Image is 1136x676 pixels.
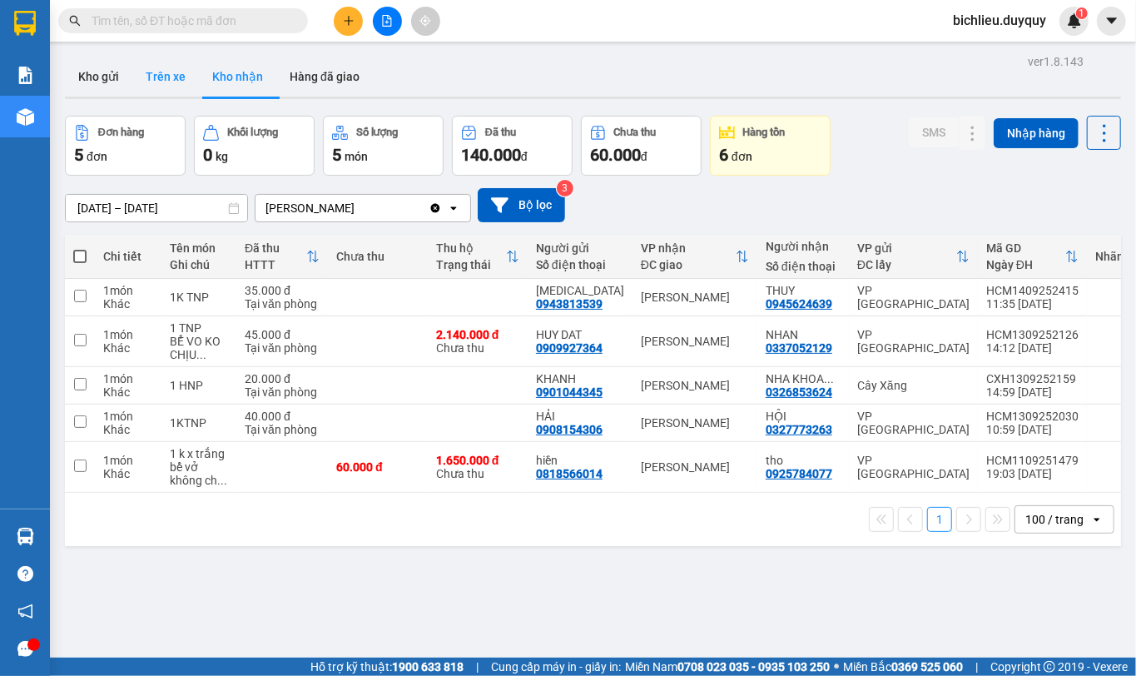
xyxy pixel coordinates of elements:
[436,328,519,341] div: 2.140.000 đ
[103,467,153,480] div: Khác
[732,150,752,163] span: đơn
[625,658,830,676] span: Miền Nam
[975,658,978,676] span: |
[1079,7,1084,19] span: 1
[203,145,212,165] span: 0
[170,291,228,304] div: 1K TNP
[170,416,228,430] div: 1KTNP
[103,328,153,341] div: 1 món
[216,150,228,163] span: kg
[857,328,970,355] div: VP [GEOGRAPHIC_DATA]
[356,200,358,216] input: Selected Vĩnh Kim.
[940,10,1059,31] span: bichlieu.duyquy
[986,423,1079,436] div: 10:59 [DATE]
[632,235,757,279] th: Toggle SortBy
[927,507,952,532] button: 1
[245,372,320,385] div: 20.000 đ
[478,188,565,222] button: Bộ lọc
[986,341,1079,355] div: 14:12 [DATE]
[521,150,528,163] span: đ
[557,180,573,196] sup: 3
[245,328,320,341] div: 45.000 đ
[536,284,624,297] div: THAM
[265,200,355,216] div: [PERSON_NAME]
[1076,7,1088,19] sup: 1
[227,127,278,138] div: Khối lượng
[66,195,247,221] input: Select a date range.
[170,258,228,271] div: Ghi chú
[986,258,1065,271] div: Ngày ĐH
[436,328,519,355] div: Chưa thu
[436,454,519,467] div: 1.650.000 đ
[986,297,1079,311] div: 11:35 [DATE]
[345,150,368,163] span: món
[170,335,228,361] div: BỂ VO KO CHỊU TRACH NHIEM
[17,67,34,84] img: solution-icon
[65,116,186,176] button: Đơn hàng5đơn
[436,241,506,255] div: Thu hộ
[536,328,624,341] div: HUY DAT
[857,379,970,392] div: Cây Xăng
[849,235,978,279] th: Toggle SortBy
[419,15,431,27] span: aim
[1025,511,1084,528] div: 100 / trang
[986,467,1079,480] div: 19:03 [DATE]
[103,454,153,467] div: 1 món
[641,291,749,304] div: [PERSON_NAME]
[986,241,1065,255] div: Mã GD
[336,250,419,263] div: Chưa thu
[766,328,841,341] div: NHAN
[436,454,519,480] div: Chưa thu
[199,57,276,97] button: Kho nhận
[194,116,315,176] button: Khối lượng0kg
[356,127,399,138] div: Số lượng
[536,297,603,311] div: 0943813539
[641,460,749,474] div: [PERSON_NAME]
[536,241,624,255] div: Người gửi
[245,297,320,311] div: Tại văn phòng
[986,372,1079,385] div: CXH1309252159
[17,566,33,582] span: question-circle
[986,284,1079,297] div: HCM1409252415
[857,410,970,436] div: VP [GEOGRAPHIC_DATA]
[74,145,83,165] span: 5
[245,284,320,297] div: 35.000 đ
[766,454,841,467] div: tho
[857,258,956,271] div: ĐC lấy
[196,348,206,361] span: ...
[834,664,839,670] span: ⚪️
[436,258,506,271] div: Trạng thái
[641,241,736,255] div: VP nhận
[336,460,419,474] div: 60.000 đ
[170,321,228,335] div: 1 TNP
[766,372,841,385] div: NHA KHOA VK
[857,454,970,480] div: VP [GEOGRAPHIC_DATA]
[1067,13,1082,28] img: icon-new-feature
[1097,7,1126,36] button: caret-down
[1104,13,1119,28] span: caret-down
[461,145,521,165] span: 140.000
[485,127,516,138] div: Đã thu
[766,423,832,436] div: 0327773263
[245,410,320,423] div: 40.000 đ
[103,341,153,355] div: Khác
[245,258,306,271] div: HTTT
[641,258,736,271] div: ĐC giao
[581,116,702,176] button: Chưa thu60.000đ
[1090,513,1104,526] svg: open
[245,385,320,399] div: Tại văn phòng
[245,423,320,436] div: Tại văn phòng
[641,416,749,430] div: [PERSON_NAME]
[857,284,970,311] div: VP [GEOGRAPHIC_DATA]
[343,15,355,27] span: plus
[429,201,442,215] svg: Clear value
[710,116,831,176] button: Hàng tồn6đơn
[766,240,841,253] div: Người nhận
[491,658,621,676] span: Cung cấp máy in - giấy in:
[92,12,288,30] input: Tìm tên, số ĐT hoặc mã đơn
[276,57,373,97] button: Hàng đã giao
[14,11,36,36] img: logo-vxr
[381,15,393,27] span: file-add
[978,235,1087,279] th: Toggle SortBy
[17,604,33,619] span: notification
